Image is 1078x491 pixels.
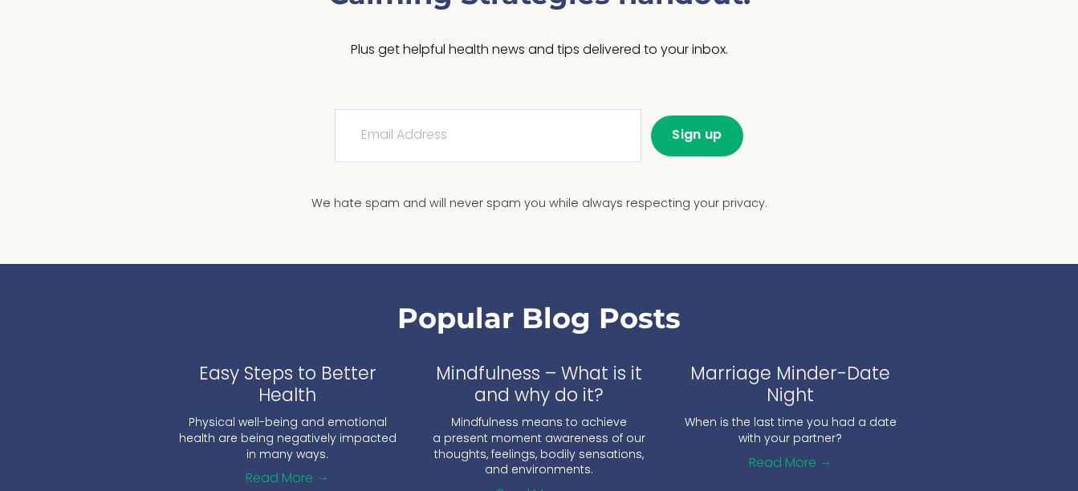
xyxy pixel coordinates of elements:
p: When is the last time you had a date with your partner? [681,416,901,447]
p: We hate spam and will never spam you while always respecting your privacy. [299,194,780,215]
input: Email Address [335,109,641,162]
a: Read More → [681,456,901,472]
span: Sign up [672,125,722,146]
a: Easy Steps to Better Health [199,360,376,412]
button: Sign up [651,116,744,156]
a: Marriage Minder-Date Night [690,360,890,412]
h3: Popular Blog Posts [178,300,901,338]
p: Physical well-being and emotional health are being negatively impacted in many ways. [178,416,397,463]
p: Mindfulness means to achieve a present moment awareness of our thoughts, feelings, bodily sensati... [429,416,649,478]
p: Plus get helpful health news and tips delivered to your inbox. [299,39,780,63]
a: Mindfulness – What is it and why do it? [436,360,642,412]
a: Read More → [178,471,397,487]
